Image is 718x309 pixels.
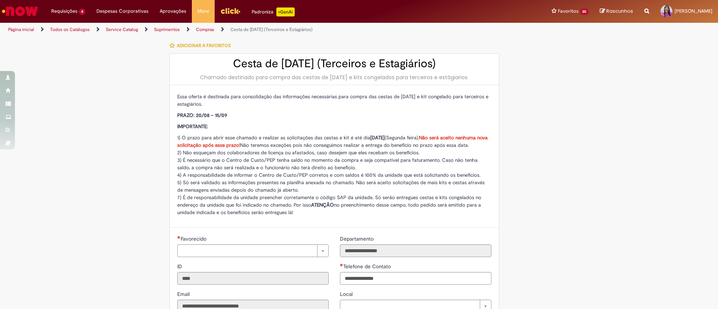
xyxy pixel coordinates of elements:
img: click_logo_yellow_360x200.png [220,5,240,16]
span: 3) É necessário que o Centro de Custo/PEP tenha saldo no momento da compra e seja compatível para... [177,157,478,171]
div: Padroniza [252,7,295,16]
span: Aprovações [160,7,186,15]
span: 1) O prazo para abrir esse chamado e realizar as solicitações das cestas e kit é até dia (Segunda... [177,135,488,148]
span: 20 [580,9,589,15]
img: ServiceNow [1,4,39,19]
span: More [197,7,209,15]
span: Necessários - Favorecido [181,235,208,242]
strong: Não será aceito nenhuma nova solicitação após esse prazo! [177,135,488,148]
span: Requisições [51,7,77,15]
span: 7) É de responsabilidade da unidade preencher corretamente o código SAP da unidade. Só serão entr... [177,194,481,216]
strong: [DATE] [370,135,385,141]
a: Compras [196,27,214,33]
span: 5) Só será validado as informações presentes na planilha anexada no chamado. Não será aceito soli... [177,179,485,193]
span: 4) A responsabilidade de informar o Centro de Custo/PEP corretos e com saldos é 100% da unidade q... [177,172,481,178]
span: PRAZO: 20/08 – 15/09 [177,112,227,118]
ul: Trilhas de página [6,23,473,37]
p: +GenAi [276,7,295,16]
label: Somente leitura - ID [177,263,184,270]
span: 4 [79,9,85,15]
span: [PERSON_NAME] [675,8,712,14]
span: Despesas Corporativas [96,7,148,15]
span: Rascunhos [606,7,633,15]
span: Adicionar a Favoritos [177,43,231,49]
label: Somente leitura - Departamento [340,235,375,242]
input: Telefone de Contato [340,272,491,285]
a: Cesta de [DATE] (Terceiros e Estagiários) [230,27,313,33]
a: Todos os Catálogos [50,27,90,33]
strong: ATENÇÃO [311,202,334,208]
span: Obrigatório Preenchido [340,263,343,266]
a: Limpar campo Favorecido [177,244,329,257]
label: Somente leitura - Email [177,290,191,298]
button: Adicionar a Favoritos [169,38,235,53]
span: Necessários [177,236,181,239]
a: Rascunhos [600,8,633,15]
span: IMPORTANTE: [177,123,208,130]
span: Favoritos [558,7,579,15]
span: 2) Não esqueçam dos colaboradores de licença ou afastados, caso desejem que eles recebam os benef... [177,149,420,156]
a: Service Catalog [106,27,138,33]
h2: Cesta de [DATE] (Terceiros e Estagiários) [177,58,491,70]
a: Suprimentos [154,27,180,33]
span: Local [340,291,354,297]
input: ID [177,272,329,285]
span: Somente leitura - Departamento [340,235,375,242]
span: Essa oferta é destinada para consolidação das informações necessárias para compra das cestas de [... [177,93,488,107]
a: Página inicial [8,27,34,33]
input: Departamento [340,244,491,257]
div: Chamado destinado para compra das cestas de [DATE] e kits congelados para terceiros e estágiarios. [177,74,491,81]
span: Telefone de Contato [343,263,392,270]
